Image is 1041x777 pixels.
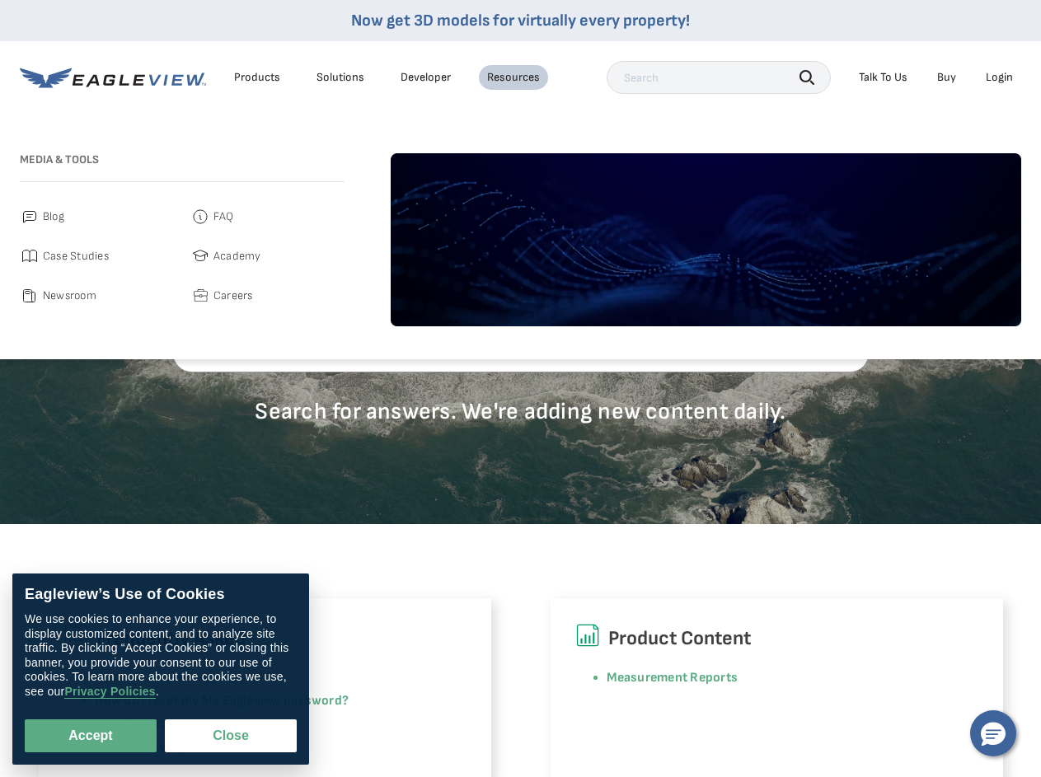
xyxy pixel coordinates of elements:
[190,246,345,266] a: Academy
[937,70,956,85] a: Buy
[317,70,364,85] div: Solutions
[25,612,297,699] div: We use cookies to enhance your experience, to display customized content, and to analyze site tra...
[351,11,690,30] a: Now get 3D models for virtually every property!
[401,70,451,85] a: Developer
[43,207,64,227] span: Blog
[172,397,869,426] p: Search for answers. We're adding new content daily.
[234,70,280,85] div: Products
[487,70,540,85] div: Resources
[859,70,907,85] div: Talk To Us
[190,207,210,227] img: faq.svg
[190,286,210,306] img: careers.svg
[20,246,174,266] a: Case Studies
[190,207,345,227] a: FAQ
[20,286,40,306] img: newsroom.svg
[20,207,40,227] img: blog.svg
[213,207,234,227] span: FAQ
[391,153,1021,326] img: default-image.webp
[43,246,109,266] span: Case Studies
[20,246,40,266] img: case_studies.svg
[64,685,155,699] a: Privacy Policies
[43,286,96,306] span: Newsroom
[20,207,174,227] a: Blog
[213,246,261,266] span: Academy
[20,153,345,167] h3: Media & Tools
[20,286,174,306] a: Newsroom
[213,286,253,306] span: Careers
[607,670,739,686] a: Measurement Reports
[165,719,297,752] button: Close
[970,710,1016,756] button: Hello, have a question? Let’s chat.
[575,623,978,654] h6: Product Content
[190,246,210,266] img: academy.svg
[25,586,297,604] div: Eagleview’s Use of Cookies
[607,61,831,94] input: Search
[190,286,345,306] a: Careers
[25,719,157,752] button: Accept
[986,70,1013,85] div: Login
